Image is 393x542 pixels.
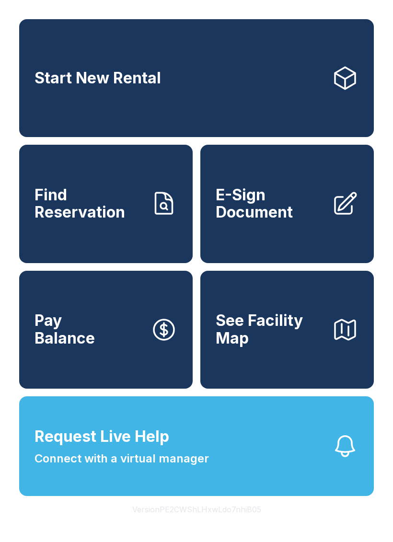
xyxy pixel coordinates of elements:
span: Pay Balance [35,312,95,347]
span: Request Live Help [35,425,169,448]
a: E-Sign Document [200,145,374,263]
span: Find Reservation [35,186,143,221]
a: Find Reservation [19,145,193,263]
span: Connect with a virtual manager [35,450,209,467]
span: E-Sign Document [216,186,324,221]
span: Start New Rental [35,69,161,87]
span: See Facility Map [216,312,324,347]
button: Request Live HelpConnect with a virtual manager [19,396,374,496]
button: See Facility Map [200,271,374,389]
a: PayBalance [19,271,193,389]
a: Start New Rental [19,19,374,137]
button: VersionPE2CWShLHxwLdo7nhiB05 [125,496,269,523]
